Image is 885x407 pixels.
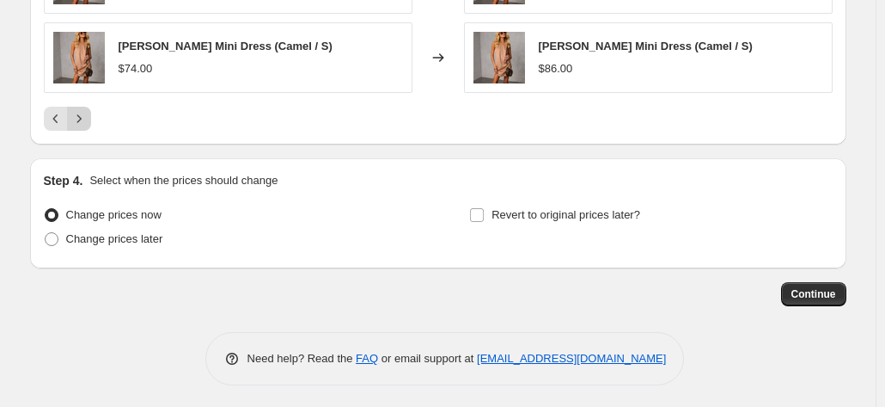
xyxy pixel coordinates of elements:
h2: Step 4. [44,172,83,189]
span: $74.00 [119,62,153,75]
span: or email support at [378,352,477,365]
span: Need help? Read the [247,352,357,365]
span: [PERSON_NAME] Mini Dress (Camel / S) [539,40,753,52]
span: Change prices later [66,232,163,245]
span: Continue [791,287,836,301]
span: Revert to original prices later? [491,208,640,221]
span: Change prices now [66,208,162,221]
a: FAQ [356,352,378,365]
button: Next [67,107,91,131]
span: [PERSON_NAME] Mini Dress (Camel / S) [119,40,333,52]
button: Previous [44,107,68,131]
span: $86.00 [539,62,573,75]
nav: Pagination [44,107,91,131]
img: 17_VCD34138-MOCHA_8-30-2025_01442_80x.jpg [473,32,525,83]
a: [EMAIL_ADDRESS][DOMAIN_NAME] [477,352,666,365]
button: Continue [781,282,846,306]
img: 17_VCD34138-MOCHA_8-30-2025_01442_80x.jpg [53,32,105,83]
p: Select when the prices should change [89,172,278,189]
